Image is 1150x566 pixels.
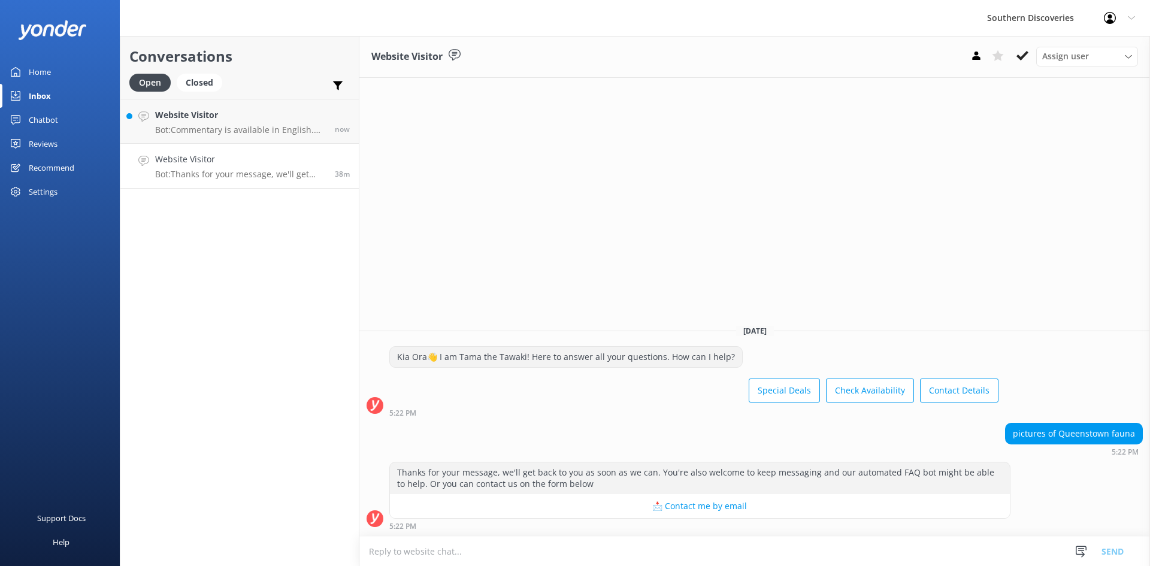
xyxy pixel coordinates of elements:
strong: 5:22 PM [1112,449,1139,456]
span: Assign user [1042,50,1089,63]
div: Thanks for your message, we'll get back to you as soon as we can. You're also welcome to keep mes... [390,462,1010,494]
div: pictures of Queenstown fauna [1006,423,1142,444]
p: Bot: Thanks for your message, we'll get back to you as soon as we can. You're also welcome to kee... [155,169,326,180]
button: Check Availability [826,379,914,402]
span: [DATE] [736,326,774,336]
strong: 5:22 PM [389,523,416,530]
div: Reviews [29,132,57,156]
div: Settings [29,180,57,204]
a: Website VisitorBot:Commentary is available in English. However, we have a multi-lingual app avail... [120,99,359,144]
div: Home [29,60,51,84]
div: Kia Ora👋 I am Tama the Tawaki! Here to answer all your questions. How can I help? [390,347,742,367]
div: Help [53,530,69,554]
h3: Website Visitor [371,49,443,65]
button: Contact Details [920,379,998,402]
strong: 5:22 PM [389,410,416,417]
p: Bot: Commentary is available in English. However, we have a multi-lingual app available on all of... [155,125,326,135]
div: Sep 12 2025 05:22pm (UTC +12:00) Pacific/Auckland [1005,447,1143,456]
a: Website VisitorBot:Thanks for your message, we'll get back to you as soon as we can. You're also ... [120,144,359,189]
h4: Website Visitor [155,153,326,166]
button: 📩 Contact me by email [390,494,1010,518]
div: Assign User [1036,47,1138,66]
button: Special Deals [749,379,820,402]
a: Open [129,75,177,89]
span: Sep 12 2025 06:00pm (UTC +12:00) Pacific/Auckland [335,124,350,134]
h4: Website Visitor [155,108,326,122]
div: Open [129,74,171,92]
div: Chatbot [29,108,58,132]
div: Sep 12 2025 05:22pm (UTC +12:00) Pacific/Auckland [389,522,1010,530]
span: Sep 12 2025 05:22pm (UTC +12:00) Pacific/Auckland [335,169,350,179]
h2: Conversations [129,45,350,68]
div: Closed [177,74,222,92]
div: Sep 12 2025 05:22pm (UTC +12:00) Pacific/Auckland [389,408,998,417]
div: Recommend [29,156,74,180]
img: yonder-white-logo.png [18,20,87,40]
div: Inbox [29,84,51,108]
a: Closed [177,75,228,89]
div: Support Docs [37,506,86,530]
